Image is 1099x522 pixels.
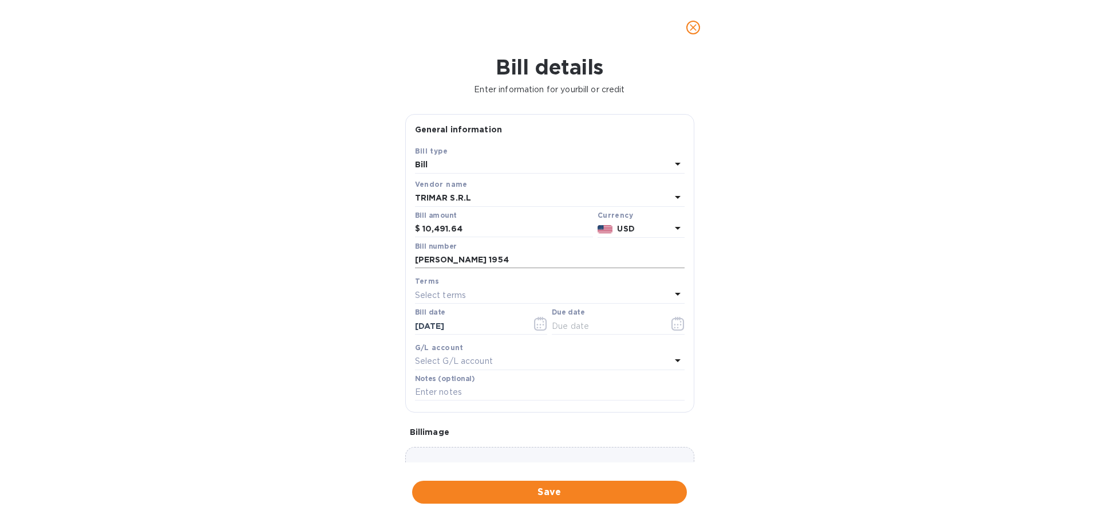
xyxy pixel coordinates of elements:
[422,221,593,238] input: $ Enter bill amount
[552,309,584,316] label: Due date
[415,180,468,189] b: Vendor name
[410,426,690,438] p: Bill image
[552,317,660,335] input: Due date
[415,375,475,382] label: Notes (optional)
[415,289,467,301] p: Select terms
[421,485,678,499] span: Save
[9,84,1090,96] p: Enter information for your bill or credit
[679,14,707,41] button: close
[415,252,685,269] input: Enter bill number
[415,243,456,250] label: Bill number
[415,125,503,134] b: General information
[415,193,472,202] b: TRIMAR S.R.L
[415,355,493,367] p: Select G/L account
[617,224,634,233] b: USD
[598,211,633,219] b: Currency
[415,384,685,401] input: Enter notes
[415,317,523,335] input: Select date
[415,277,440,285] b: Terms
[415,309,445,316] label: Bill date
[415,212,456,219] label: Bill amount
[9,55,1090,79] h1: Bill details
[598,225,613,233] img: USD
[412,481,687,504] button: Save
[415,221,422,238] div: $
[415,343,464,352] b: G/L account
[415,160,428,169] b: Bill
[415,147,448,155] b: Bill type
